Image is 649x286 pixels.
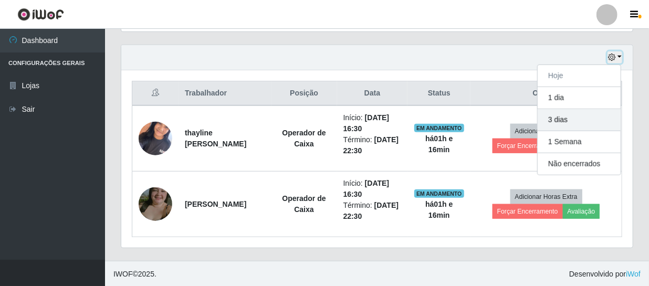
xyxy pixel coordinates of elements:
th: Trabalhador [179,81,271,106]
a: iWof [626,270,641,278]
strong: [PERSON_NAME] [185,200,246,208]
span: © 2025 . [113,269,156,280]
span: EM ANDAMENTO [414,124,464,132]
strong: Operador de Caixa [282,129,326,148]
button: 1 Semana [538,131,621,153]
time: [DATE] 16:30 [343,179,390,198]
time: [DATE] 16:30 [343,113,390,133]
button: Não encerrados [538,153,621,175]
button: Adicionar Horas Extra [510,189,582,204]
img: CoreUI Logo [17,8,64,21]
strong: thayline [PERSON_NAME] [185,129,246,148]
li: Término: [343,200,402,222]
li: Início: [343,112,402,134]
button: 1 dia [538,87,621,109]
li: Término: [343,134,402,156]
span: EM ANDAMENTO [414,189,464,198]
strong: Operador de Caixa [282,194,326,214]
span: IWOF [113,270,133,278]
button: Avaliação [563,204,600,219]
button: Hoje [538,65,621,87]
strong: há 01 h e 16 min [425,134,453,154]
th: Opções [470,81,622,106]
th: Posição [271,81,337,106]
button: 3 dias [538,109,621,131]
th: Data [337,81,408,106]
button: Forçar Encerramento [493,204,563,219]
span: Desenvolvido por [569,269,641,280]
img: 1737811794614.jpeg [139,174,172,234]
li: Início: [343,178,402,200]
button: Forçar Encerramento [493,139,563,153]
img: 1742385063633.jpeg [139,116,172,161]
button: Adicionar Horas Extra [510,124,582,139]
strong: há 01 h e 16 min [425,200,453,219]
th: Status [407,81,470,106]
